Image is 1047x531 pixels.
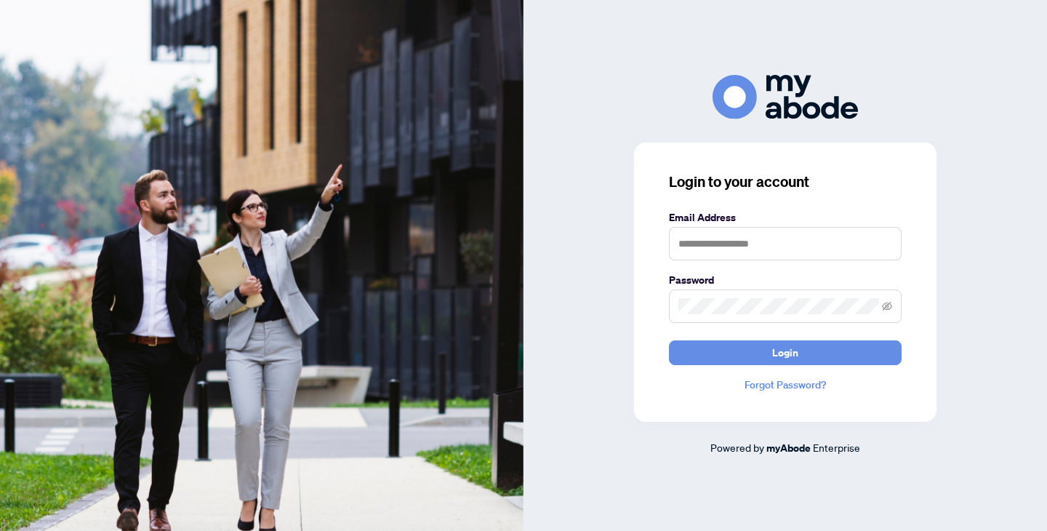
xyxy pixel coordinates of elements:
label: Email Address [669,209,902,225]
label: Password [669,272,902,288]
span: eye-invisible [882,301,892,311]
h3: Login to your account [669,172,902,192]
img: ma-logo [713,75,858,119]
a: myAbode [766,440,811,456]
span: Powered by [710,441,764,454]
button: Login [669,340,902,365]
span: Login [772,341,798,364]
span: Enterprise [813,441,860,454]
a: Forgot Password? [669,377,902,393]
